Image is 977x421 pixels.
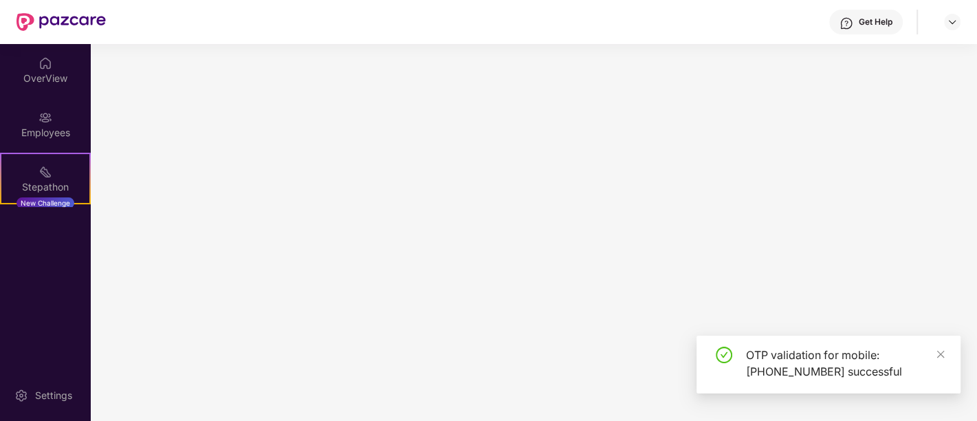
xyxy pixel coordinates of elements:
[859,17,892,28] div: Get Help
[17,197,74,208] div: New Challenge
[947,17,958,28] img: svg+xml;base64,PHN2ZyBpZD0iRHJvcGRvd24tMzJ4MzIiIHhtbG5zPSJodHRwOi8vd3d3LnczLm9yZy8yMDAwL3N2ZyIgd2...
[14,389,28,402] img: svg+xml;base64,PHN2ZyBpZD0iU2V0dGluZy0yMHgyMCIgeG1sbnM9Imh0dHA6Ly93d3cudzMub3JnLzIwMDAvc3ZnIiB3aW...
[39,165,52,179] img: svg+xml;base64,PHN2ZyB4bWxucz0iaHR0cDovL3d3dy53My5vcmcvMjAwMC9zdmciIHdpZHRoPSIyMSIgaGVpZ2h0PSIyMC...
[839,17,853,30] img: svg+xml;base64,PHN2ZyBpZD0iSGVscC0zMngzMiIgeG1sbnM9Imh0dHA6Ly93d3cudzMub3JnLzIwMDAvc3ZnIiB3aWR0aD...
[936,349,945,359] span: close
[31,389,76,402] div: Settings
[39,56,52,70] img: svg+xml;base64,PHN2ZyBpZD0iSG9tZSIgeG1sbnM9Imh0dHA6Ly93d3cudzMub3JnLzIwMDAvc3ZnIiB3aWR0aD0iMjAiIG...
[1,180,89,194] div: Stepathon
[17,13,106,31] img: New Pazcare Logo
[39,111,52,125] img: svg+xml;base64,PHN2ZyBpZD0iRW1wbG95ZWVzIiB4bWxucz0iaHR0cDovL3d3dy53My5vcmcvMjAwMC9zdmciIHdpZHRoPS...
[716,347,732,363] span: check-circle
[746,347,944,380] div: OTP validation for mobile: [PHONE_NUMBER] successful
